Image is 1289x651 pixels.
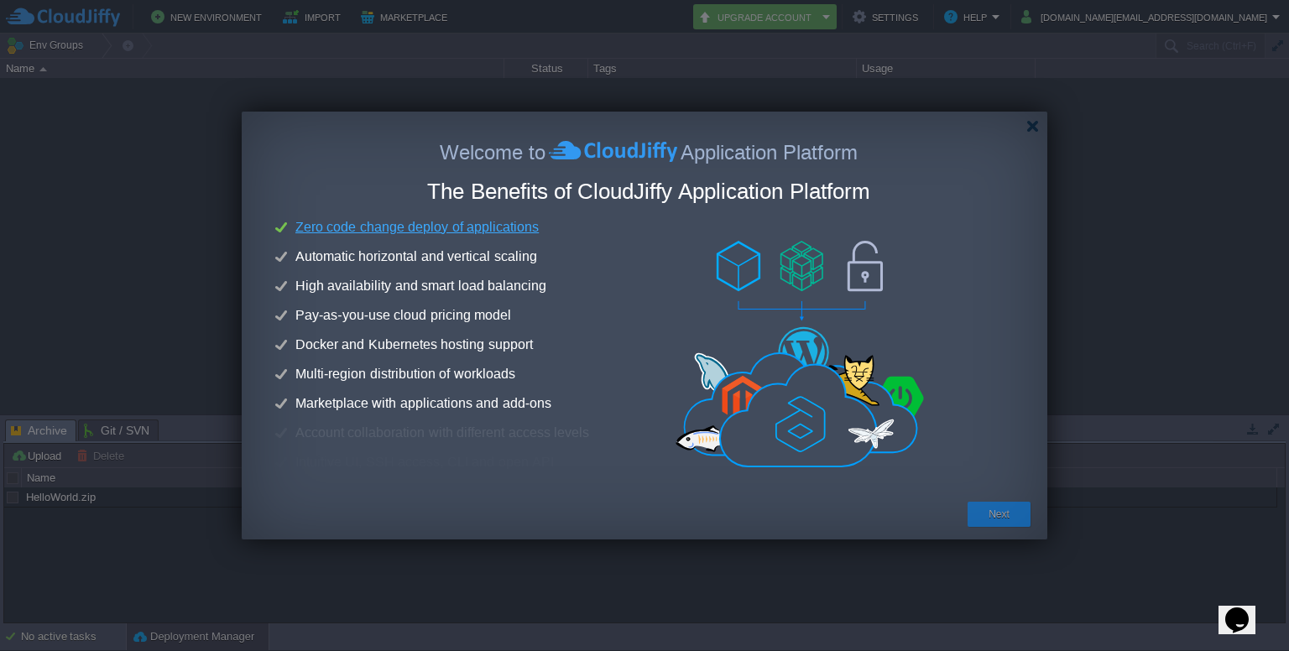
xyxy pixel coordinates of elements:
[292,393,555,414] em: Marketplace with applications and add-ons
[292,305,514,325] em: Pay-as-you-use cloud pricing model
[611,241,989,467] img: zerocode.svg
[292,364,519,384] em: Multi-region distribution of workloads
[292,335,536,355] em: Docker and Kubernetes hosting support
[292,452,557,472] em: Intuitive UI, SSH access, CLI and open API
[989,506,1010,523] button: Next
[1219,584,1272,634] iframe: chat widget
[292,247,540,267] em: Automatic horizontal and vertical scaling
[275,141,1022,162] div: Welcome to Application Platform
[275,179,1022,205] div: The Benefits of CloudJiffy Application Platform
[292,423,592,443] em: Account collaboration with different access levels
[292,217,542,237] em: Zero code change deploy of applications
[549,141,678,162] img: CloudJiffy-Blue.svg
[292,276,550,296] em: High availability and smart load balancing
